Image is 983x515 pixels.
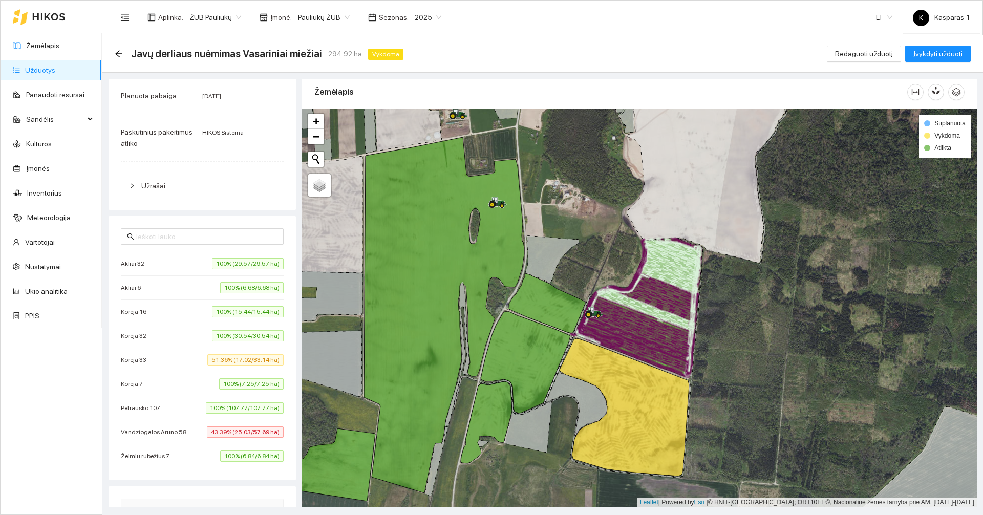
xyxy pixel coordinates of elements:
[26,164,50,173] a: Įmonės
[637,498,977,507] div: | Powered by © HNIT-[GEOGRAPHIC_DATA]; ORT10LT ©, Nacionalinė žemės tarnyba prie AM, [DATE]-[DATE]
[905,46,971,62] button: Įvykdyti užduotį
[707,499,708,506] span: |
[835,48,893,59] span: Redaguoti užduotį
[127,233,134,240] span: search
[919,10,923,26] span: K
[147,13,156,22] span: layout
[25,312,39,320] a: PPIS
[876,10,892,25] span: LT
[25,238,55,246] a: Vartotojai
[206,402,284,414] span: 100% (107.77/107.77 ha)
[308,152,324,167] button: Initiate a new search
[260,13,268,22] span: shop
[308,174,331,197] a: Layers
[212,258,284,269] span: 100% (29.57/29.57 ha)
[121,355,152,365] span: Korėja 33
[121,92,177,100] span: Planuota pabaiga
[220,450,284,462] span: 100% (6.84/6.84 ha)
[26,41,59,50] a: Žemėlapis
[212,306,284,317] span: 100% (15.44/15.44 ha)
[308,129,324,144] a: Zoom out
[27,189,62,197] a: Inventorius
[115,7,135,28] button: menu-fold
[827,46,901,62] button: Redaguoti užduotį
[141,182,165,190] span: Užrašai
[328,48,362,59] span: 294.92 ha
[827,50,901,58] a: Redaguoti užduotį
[121,451,175,461] span: Žeimiu rubežius 7
[907,84,924,100] button: column-width
[27,213,71,222] a: Meteorologija
[934,120,966,127] span: Suplanuota
[136,231,277,242] input: Ieškoti lauko
[913,48,963,59] span: Įvykdyti užduotį
[121,128,193,147] span: Paskutinius pakeitimus atliko
[115,50,123,58] div: Atgal
[368,49,403,60] span: Vykdoma
[26,140,52,148] a: Kultūros
[26,91,84,99] a: Panaudoti resursai
[115,50,123,58] span: arrow-left
[220,282,284,293] span: 100% (6.68/6.68 ha)
[202,129,244,136] span: HIKOS Sistema
[189,10,241,25] span: ŽŪB Pauliukų
[158,12,183,23] span: Aplinka :
[308,114,324,129] a: Zoom in
[640,499,658,506] a: Leaflet
[314,77,907,106] div: Žemėlapis
[121,259,149,269] span: Akliai 32
[121,331,152,341] span: Korėja 32
[131,46,322,62] span: Javų derliaus nuėmimas Vasariniai miežiai
[934,132,960,139] span: Vykdoma
[313,115,319,127] span: +
[934,144,951,152] span: Atlikta
[25,263,61,271] a: Nustatymai
[313,130,319,143] span: −
[207,354,284,366] span: 51.36% (17.02/33.14 ha)
[25,66,55,74] a: Užduotys
[908,88,923,96] span: column-width
[415,10,441,25] span: 2025
[25,287,68,295] a: Ūkio analitika
[219,378,284,390] span: 100% (7.25/7.25 ha)
[212,330,284,341] span: 100% (30.54/30.54 ha)
[368,13,376,22] span: calendar
[129,183,135,189] span: right
[270,12,292,23] span: Įmonė :
[298,10,350,25] span: Pauliukų ŽŪB
[694,499,705,506] a: Esri
[121,307,152,317] span: Korėja 16
[202,93,221,100] span: [DATE]
[121,379,148,389] span: Korėja 7
[120,13,130,22] span: menu-fold
[121,174,284,198] div: Užrašai
[207,426,284,438] span: 43.39% (25.03/57.69 ha)
[121,403,165,413] span: Petrausko 107
[913,13,970,22] span: Kasparas 1
[26,109,84,130] span: Sandėlis
[121,283,146,293] span: Akliai 6
[121,427,191,437] span: Vandziogalos Aruno 58
[379,12,409,23] span: Sezonas :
